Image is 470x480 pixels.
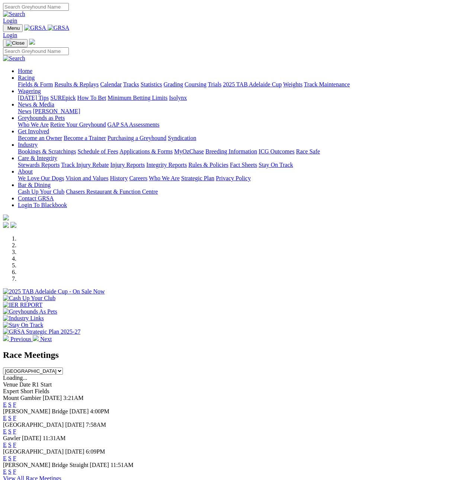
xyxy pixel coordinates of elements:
img: twitter.svg [10,222,16,228]
img: Close [6,40,25,46]
img: IER REPORT [3,302,42,308]
a: Track Injury Rebate [61,162,109,168]
a: Bar & Dining [18,182,51,188]
span: Date [19,381,31,388]
a: S [8,401,12,408]
span: Previous [10,336,31,342]
span: Venue [3,381,18,388]
a: F [13,401,16,408]
a: E [3,415,7,421]
span: [GEOGRAPHIC_DATA] [3,422,64,428]
img: chevron-right-pager-white.svg [33,335,39,341]
a: Bookings & Scratchings [18,148,76,155]
a: Previous [3,336,33,342]
a: Careers [129,175,147,181]
a: Fact Sheets [230,162,257,168]
a: F [13,455,16,461]
span: R1 Start [32,381,52,388]
a: Stay On Track [259,162,293,168]
span: Gawler [3,435,20,441]
a: Breeding Information [205,148,257,155]
a: We Love Our Dogs [18,175,64,181]
span: [DATE] [90,462,109,468]
a: Strategic Plan [181,175,214,181]
a: Track Maintenance [304,81,350,88]
img: GRSA Strategic Plan 2025-27 [3,328,80,335]
a: S [8,415,12,421]
span: [DATE] [70,408,89,414]
a: Statistics [141,81,162,88]
a: S [8,455,12,461]
a: Cash Up Your Club [18,188,64,195]
span: Fields [35,388,49,394]
input: Search [3,47,69,55]
a: Isolynx [169,95,187,101]
a: S [8,468,12,475]
span: Mount Gambier [3,395,41,401]
a: How To Bet [77,95,106,101]
a: Trials [208,81,221,88]
a: S [8,442,12,448]
a: Integrity Reports [146,162,187,168]
a: Who We Are [149,175,180,181]
a: 2025 TAB Adelaide Cup [223,81,282,88]
a: Schedule of Fees [77,148,118,155]
a: Greyhounds as Pets [18,115,65,121]
img: facebook.svg [3,222,9,228]
img: GRSA [48,25,70,31]
img: logo-grsa-white.png [29,39,35,45]
a: Contact GRSA [18,195,54,201]
span: 3:21AM [63,395,83,401]
a: ICG Outcomes [259,148,294,155]
span: 11:51AM [111,462,134,468]
div: Racing [18,81,467,88]
a: E [3,468,7,475]
div: Wagering [18,95,467,101]
a: MyOzChase [174,148,204,155]
a: Rules & Policies [188,162,228,168]
a: [PERSON_NAME] [33,108,80,114]
a: GAP SA Assessments [108,121,160,128]
div: News & Media [18,108,467,115]
a: Chasers Restaurant & Function Centre [66,188,158,195]
a: Care & Integrity [18,155,57,161]
div: Greyhounds as Pets [18,121,467,128]
a: E [3,442,7,448]
img: Cash Up Your Club [3,295,55,302]
span: Expert [3,388,19,394]
span: [PERSON_NAME] Bridge [3,408,68,414]
a: Grading [164,81,183,88]
input: Search [3,3,69,11]
a: SUREpick [50,95,76,101]
a: Stewards Reports [18,162,60,168]
a: Login [3,18,17,24]
span: [GEOGRAPHIC_DATA] [3,448,64,455]
a: F [13,415,16,421]
a: Become a Trainer [64,135,106,141]
a: Fields & Form [18,81,53,88]
a: Racing [18,74,35,81]
a: F [13,428,16,435]
span: Menu [7,25,20,31]
a: E [3,455,7,461]
a: Calendar [100,81,122,88]
span: 4:00PM [90,408,109,414]
a: Who We Are [18,121,49,128]
a: Coursing [185,81,207,88]
a: Next [33,336,52,342]
a: F [13,468,16,475]
span: [PERSON_NAME] Bridge Straight [3,462,88,468]
button: Toggle navigation [3,39,28,47]
span: 6:09PM [86,448,105,455]
a: Applications & Forms [119,148,173,155]
a: History [110,175,128,181]
a: F [13,442,16,448]
a: Tracks [123,81,139,88]
span: 7:58AM [86,422,106,428]
a: E [3,428,7,435]
a: Purchasing a Greyhound [108,135,166,141]
a: Vision and Values [65,175,108,181]
img: 2025 TAB Adelaide Cup - On Sale Now [3,288,105,295]
img: chevron-left-pager-white.svg [3,335,9,341]
a: Minimum Betting Limits [108,95,167,101]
